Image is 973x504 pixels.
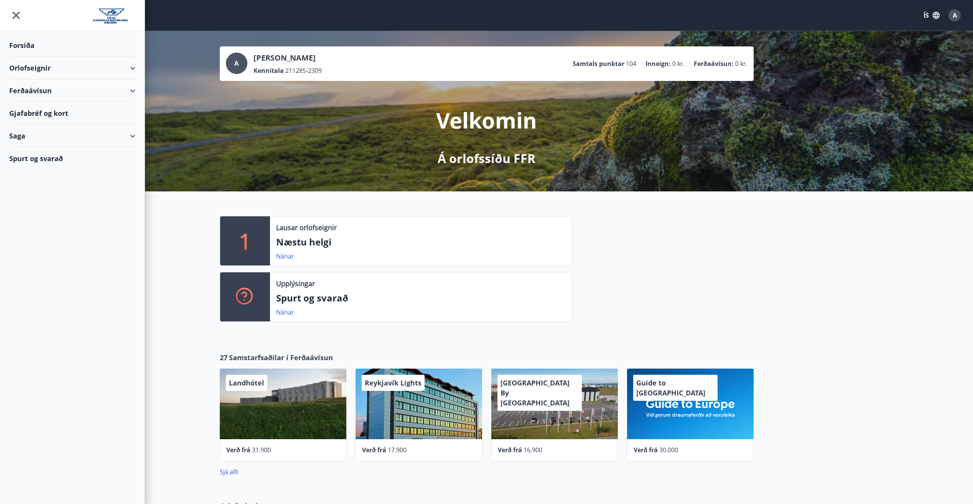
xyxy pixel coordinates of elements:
span: 0 kr. [735,59,747,68]
span: 31.900 [252,446,271,454]
a: Nánar [276,252,294,260]
img: union_logo [93,8,135,24]
p: Næstu helgi [276,236,566,249]
button: menu [9,8,23,22]
span: Verð frá [362,446,386,454]
p: Inneign : [645,59,671,68]
span: 211285-2309 [285,66,322,75]
span: 16.900 [524,446,542,454]
span: A [953,11,957,20]
div: Spurt og svarað [9,147,135,170]
span: 30.000 [659,446,678,454]
button: A [945,6,964,25]
span: [GEOGRAPHIC_DATA] By [GEOGRAPHIC_DATA] [500,378,570,407]
span: Verð frá [634,446,658,454]
p: Kennitala [254,66,284,75]
span: A [234,59,239,68]
a: Sjá allt [220,468,239,476]
p: Lausar orlofseignir [276,222,337,232]
span: Verð frá [498,446,522,454]
span: 27 [220,352,227,362]
div: Saga [9,125,135,147]
p: Á orlofssíðu FFR [438,150,535,167]
p: Velkomin [436,105,537,135]
a: Nánar [276,308,294,316]
p: Samtals punktar [573,59,624,68]
span: 17.900 [388,446,407,454]
div: Ferðaávísun [9,79,135,102]
p: Ferðaávísun : [694,59,734,68]
span: Verð frá [226,446,250,454]
div: Orlofseignir [9,57,135,79]
span: Guide to [GEOGRAPHIC_DATA] [636,378,705,397]
span: Reykjavík Lights [365,378,421,387]
span: 0 kr. [672,59,685,68]
p: 1 [239,226,251,255]
div: Gjafabréf og kort [9,102,135,125]
p: Upplýsingar [276,278,315,288]
button: ÍS [919,8,944,22]
div: Forsíða [9,34,135,57]
span: 104 [626,59,636,68]
p: Spurt og svarað [276,292,566,305]
span: Samstarfsaðilar í Ferðaávísun [229,352,333,362]
span: Landhótel [229,378,264,387]
p: [PERSON_NAME] [254,53,322,63]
